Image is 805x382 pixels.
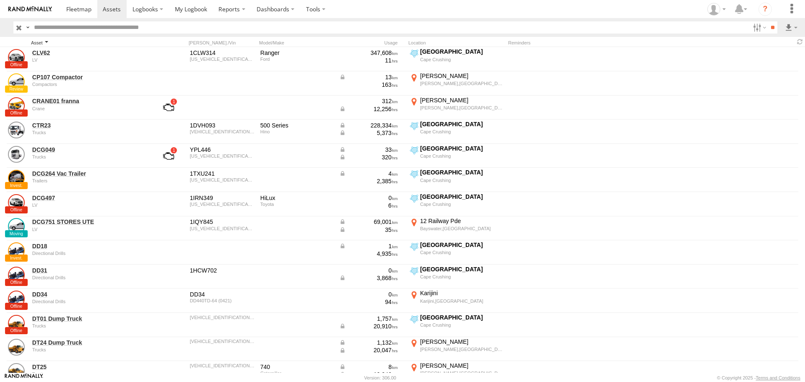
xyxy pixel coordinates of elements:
div: Data from Vehicle CANbus [339,122,398,129]
div: Caterpillar [260,371,333,376]
div: [PERSON_NAME] [420,96,504,104]
div: [PERSON_NAME] [420,338,504,346]
div: [GEOGRAPHIC_DATA] [420,314,504,321]
div: Cape Crushing [420,129,504,135]
a: CRANE01 franna [32,97,147,105]
div: undefined [32,347,147,352]
div: Model/Make [259,40,335,46]
label: Export results as... [784,21,798,34]
div: [PERSON_NAME],[GEOGRAPHIC_DATA] [420,81,504,86]
div: Data from Vehicle CANbus [339,346,398,354]
div: Data from Vehicle CANbus [339,218,398,226]
a: Visit our Website [5,374,43,382]
div: undefined [32,57,147,62]
div: DD34 [190,291,254,298]
div: Cape Crushing [420,177,504,183]
div: 0 [339,267,398,274]
a: DCG049 [32,146,147,153]
div: Data from Vehicle CANbus [339,274,398,282]
label: Click to View Current Location [408,289,505,312]
div: [GEOGRAPHIC_DATA] [420,169,504,176]
div: 6FMN12F56AD802228 [190,153,254,159]
div: [PERSON_NAME] [420,362,504,369]
label: Click to View Current Location [408,338,505,361]
div: Cape Crushing [420,249,504,255]
div: Ford [260,57,333,62]
a: View Asset Details [8,194,25,211]
div: 6 [339,202,398,209]
div: Ranger [260,49,333,57]
div: undefined [32,372,147,377]
div: undefined [32,227,147,232]
label: Click to View Current Location [408,48,505,70]
div: [GEOGRAPHIC_DATA] [420,193,504,200]
a: View Asset Details [8,267,25,283]
div: [GEOGRAPHIC_DATA] [420,241,504,249]
div: [GEOGRAPHIC_DATA] [420,48,504,55]
div: Click to Sort [31,40,148,46]
div: YPL446 [190,146,254,153]
div: 12 Railway Pde [420,217,504,225]
div: undefined [32,130,147,135]
div: Data from Vehicle CANbus [339,153,398,161]
div: 4,935 [339,250,398,257]
div: Data from Vehicle CANbus [339,363,398,371]
div: [PERSON_NAME],[GEOGRAPHIC_DATA] [420,105,504,111]
a: View Asset with Fault/s [153,146,184,166]
div: [PERSON_NAME]./Vin [189,40,256,46]
div: 1IQY845 [190,218,254,226]
label: Click to View Current Location [408,145,505,167]
div: 1,757 [339,315,398,322]
div: undefined [32,251,147,256]
a: View Asset Details [8,291,25,307]
div: [PERSON_NAME],[GEOGRAPHIC_DATA] [420,346,504,352]
div: Data from Vehicle CANbus [339,170,398,177]
label: Search Query [24,21,31,34]
div: 740 [260,363,333,371]
div: Data from Vehicle CANbus [339,146,398,153]
label: Click to View Current Location [408,241,505,264]
label: Click to View Current Location [408,120,505,143]
div: Data from Vehicle CANbus [339,226,398,234]
div: Toyota [260,202,333,207]
a: DCG497 [32,194,147,202]
div: undefined [32,82,147,87]
div: Bayswater,[GEOGRAPHIC_DATA] [420,226,504,231]
a: View Asset with Fault/s [153,97,184,117]
div: Cape Crushing [420,322,504,328]
div: 6T9T25V97C03M1001 [190,177,254,182]
div: undefined [32,323,147,328]
a: DD31 [32,267,147,274]
div: 1IRN349 [190,194,254,202]
a: View Asset Details [8,49,25,66]
div: Matt Catley [704,3,729,16]
div: 1TXU241 [190,170,254,177]
div: 500 Series [260,122,333,129]
a: View Asset Details [8,363,25,380]
div: Cape Crushing [420,201,504,207]
label: Click to View Current Location [408,265,505,288]
a: View Asset Details [8,97,25,114]
label: Click to View Current Location [408,314,505,336]
a: DT01 Dump Truck [32,315,147,322]
i: ? [758,3,772,16]
div: [GEOGRAPHIC_DATA] [420,145,504,152]
div: [GEOGRAPHIC_DATA] [420,265,504,273]
div: MR0EX3CB901125252 [190,226,254,231]
a: DD34 [32,291,147,298]
div: © Copyright 2025 - [717,375,800,380]
label: Click to View Current Location [408,72,505,95]
a: View Asset Details [8,73,25,90]
div: Data from Vehicle CANbus [339,105,398,113]
div: 2,385 [339,177,398,185]
div: DD440TD-64 (0421) [190,298,254,303]
span: Refresh [795,38,805,46]
div: Karijini [420,289,504,297]
div: undefined [32,275,147,280]
label: Search Filter Options [750,21,768,34]
div: MPBUMEF50KX220546 [190,57,254,62]
div: undefined [32,299,147,304]
div: Location [408,40,505,46]
label: Click to View Current Location [408,217,505,240]
div: 1DVH093 [190,122,254,129]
